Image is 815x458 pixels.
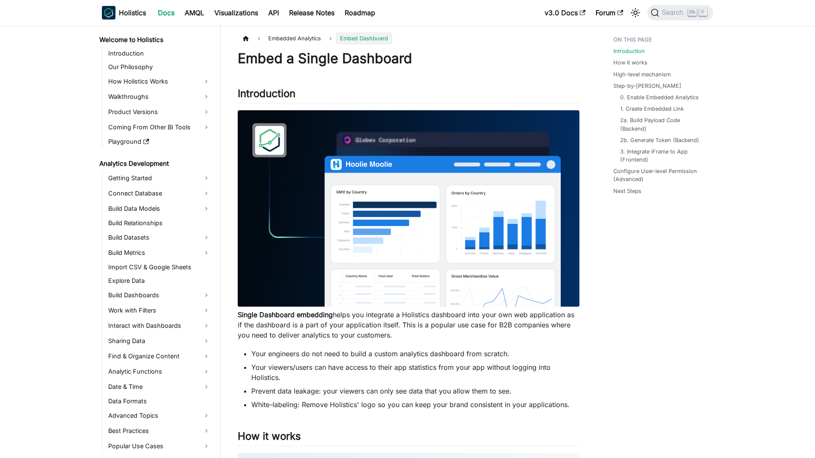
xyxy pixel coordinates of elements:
span: Embed Dashboard [336,32,392,45]
a: Release Notes [284,6,340,20]
a: Introduction [613,47,645,55]
a: How it works [613,59,647,67]
a: High-level mechanism [613,70,671,78]
button: Switch between dark and light mode (currently light mode) [629,6,642,20]
a: 0. Enable Embedded Analytics [620,93,699,101]
a: v3.0 Docs [540,6,590,20]
li: Your viewers/users can have access to their app statistics from your app without logging into Hol... [251,362,579,383]
a: Analytic Functions [106,365,213,378]
a: Advanced Topics [106,409,213,422]
a: Welcome to Holistics [97,34,213,46]
a: Best Practices [106,424,213,438]
nav: Docs sidebar [93,25,221,458]
a: Playground [106,136,213,148]
img: Embedded Dashboard [238,110,579,307]
a: 1. Create Embedded Link [620,105,684,113]
a: Work with Filters [106,304,213,317]
a: Import CSV & Google Sheets [106,261,213,273]
a: Explore Data [106,275,213,287]
a: HolisticsHolistics [102,6,146,20]
a: How Holistics Works [106,75,213,88]
li: Prevent data leakage: your viewers can only see data that you allow them to see. [251,386,579,396]
strong: Single Dashboard embedding [238,310,333,319]
a: 3. Integrate iFrame to App (Frontend) [620,148,705,164]
a: Date & Time [106,380,213,394]
a: Interact with Dashboards [106,319,213,332]
p: helps you integrate a Holistics dashboard into your own web application as if the dashboard is a ... [238,310,579,340]
a: Build Datasets [106,231,213,244]
a: Connect Database [106,187,213,200]
a: Analytics Development [97,158,213,170]
a: Home page [238,32,254,45]
a: Data Formats [106,395,213,407]
a: Docs [153,6,180,20]
a: Introduction [106,47,213,59]
a: Popular Use Cases [106,439,213,453]
kbd: K [699,8,707,16]
a: Find & Organize Content [106,349,213,363]
b: Holistics [119,8,146,18]
a: Walkthroughs [106,90,213,103]
h2: How it works [238,430,579,446]
h1: Embed a Single Dashboard [238,50,579,67]
a: Product Versions [106,105,213,119]
a: Build Relationships [106,217,213,229]
a: 2a. Build Payload Code (Backend) [620,116,705,132]
a: Getting Started [106,171,213,185]
nav: Breadcrumbs [238,32,579,45]
span: Search [659,9,689,17]
button: Search (Ctrl+K) [647,5,713,20]
a: Our Philosophy [106,61,213,73]
a: Visualizations [209,6,263,20]
li: Your engineers do not need to build a custom analytics dashboard from scratch. [251,349,579,359]
a: Step-by-[PERSON_NAME] [613,82,681,90]
a: Next Steps [613,187,641,195]
a: Coming From Other BI Tools [106,120,213,134]
a: Forum [590,6,628,20]
a: Build Metrics [106,246,213,260]
a: Roadmap [340,6,380,20]
img: Holistics [102,6,115,20]
a: Build Dashboards [106,288,213,302]
a: AMQL [180,6,209,20]
span: Embedded Analytics [264,32,325,45]
li: White-labeling: Remove Holistics' logo so you can keep your brand consistent in your applications. [251,399,579,410]
a: API [263,6,284,20]
h2: Introduction [238,87,579,103]
a: Configure User-level Permission (Advanced) [613,167,708,183]
a: 2b. Generate Token (Backend) [620,136,699,144]
a: Sharing Data [106,334,213,348]
a: Build Data Models [106,202,213,215]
